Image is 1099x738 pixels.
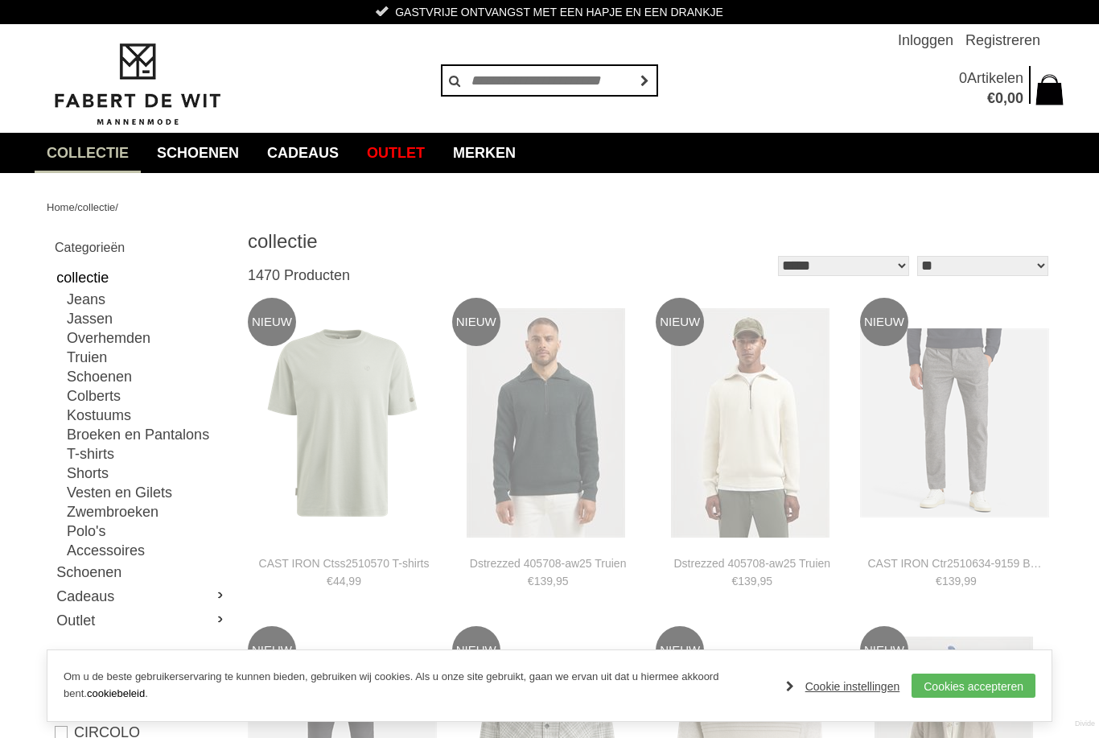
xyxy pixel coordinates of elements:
span: Artikelen [967,70,1023,86]
a: Overhemden [67,328,228,348]
a: Zwembroeken [67,502,228,522]
a: Colberts [67,386,228,406]
a: Jeans [67,290,228,309]
a: Divide [1075,714,1095,734]
span: / [75,201,78,213]
a: Schoenen [145,133,251,173]
a: Vesten en Gilets [67,483,228,502]
a: Jassen [67,309,228,328]
a: Cadeaus [55,584,228,608]
a: Polo's [67,522,228,541]
a: collectie [55,266,228,290]
span: € [987,90,995,106]
span: 1470 Producten [248,267,350,283]
span: / [115,201,118,213]
a: Broeken en Pantalons [67,425,228,444]
a: Accessoires [67,541,228,560]
a: Cookies accepteren [912,674,1035,698]
a: Cookie instellingen [786,674,900,699]
a: Cadeaus [255,133,351,173]
a: Inloggen [898,24,953,56]
p: Om u de beste gebruikerservaring te kunnen bieden, gebruiken wij cookies. Als u onze site gebruik... [64,669,770,703]
a: Registreren [965,24,1040,56]
h1: collectie [248,229,650,254]
a: Home [47,201,75,213]
a: cookiebeleid [87,687,145,699]
span: 0 [959,70,967,86]
a: collectie [35,133,141,173]
a: Schoenen [67,367,228,386]
a: Truien [67,348,228,367]
a: Outlet [55,608,228,633]
a: Outlet [355,133,437,173]
a: collectie [77,201,115,213]
a: Schoenen [55,560,228,584]
h2: Categorieën [55,237,228,258]
span: 00 [1007,90,1023,106]
img: Fabert de Wit [47,41,228,128]
span: , [1003,90,1007,106]
a: T-shirts [67,444,228,464]
span: 0 [995,90,1003,106]
a: Merken [441,133,528,173]
a: Shorts [67,464,228,483]
a: Kostuums [67,406,228,425]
